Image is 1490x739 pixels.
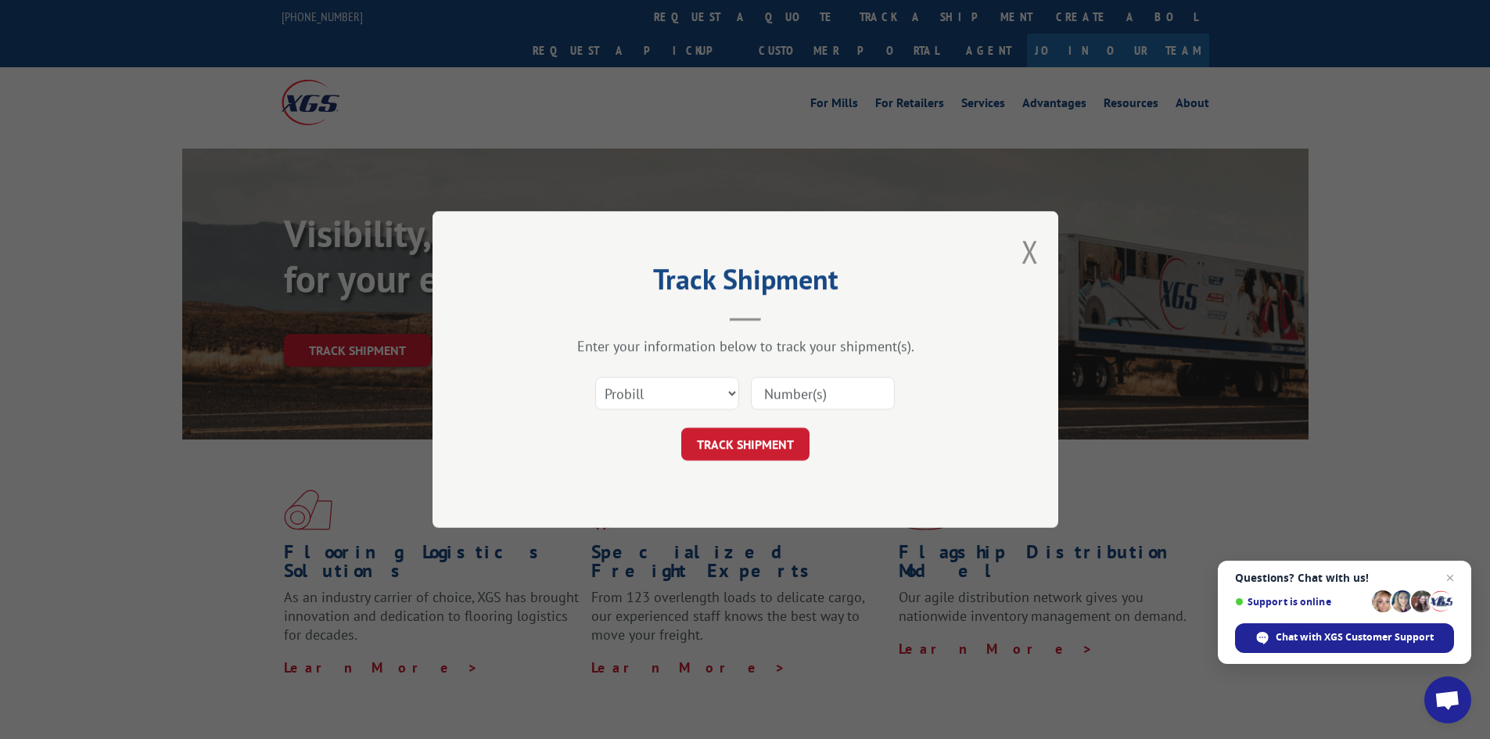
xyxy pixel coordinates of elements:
[681,428,810,461] button: TRACK SHIPMENT
[1276,630,1434,644] span: Chat with XGS Customer Support
[751,377,895,410] input: Number(s)
[1235,596,1366,608] span: Support is online
[1441,569,1459,587] span: Close chat
[511,268,980,298] h2: Track Shipment
[511,337,980,355] div: Enter your information below to track your shipment(s).
[1235,572,1454,584] span: Questions? Chat with us!
[1021,231,1039,272] button: Close modal
[1235,623,1454,653] div: Chat with XGS Customer Support
[1424,676,1471,723] div: Open chat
